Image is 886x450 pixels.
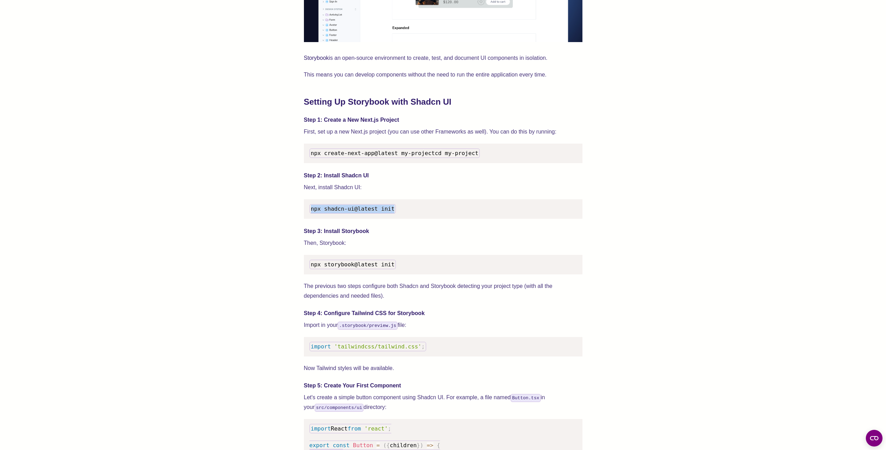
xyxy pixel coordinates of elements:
p: Now Tailwind styles will be available. [304,363,582,373]
span: React [331,425,347,432]
p: First, set up a new Next.js project (you can use other Frameworks as well). You can do this by ru... [304,127,582,137]
span: import [311,425,331,432]
h4: Step 5: Create Your First Component [304,381,582,390]
p: This means you can develop components without the need to run the entire application every time. [304,70,582,80]
h4: Step 4: Configure Tailwind CSS for Storybook [304,309,582,318]
h2: Setting Up Storybook with Shadcn UI [304,96,582,107]
span: ) [420,442,423,449]
span: { [437,442,440,449]
p: Then, Storybook: [304,238,582,248]
span: npx create-next-app@latest my-project [311,150,435,156]
span: ; [388,425,391,432]
span: from [347,425,361,432]
h4: Step 2: Install Shadcn UI [304,171,582,180]
code: src/components/ui [315,404,364,412]
span: npx storybook@latest init [311,261,395,268]
p: The previous two steps configure both Shadcn and Storybook detecting your project type (with all ... [304,281,582,301]
span: } [417,442,420,449]
code: Button.tsx [511,394,541,402]
code: .storybook/preview.js [338,322,398,330]
a: Storybook [304,55,329,61]
p: Let's create a simple button component using Shadcn UI. For example, a file named in your directory: [304,393,582,412]
span: 'react' [364,425,388,432]
span: export [309,442,330,449]
span: npx shadcn-ui@latest init [311,206,395,212]
span: import [311,343,331,350]
span: { [386,442,390,449]
h4: Step 1: Create a New Next.js Project [304,116,582,124]
span: ( [383,442,386,449]
p: is an open-source environment to create, test, and document UI components in isolation. [304,53,582,63]
p: Import in your file: [304,320,582,330]
span: ; [421,343,425,350]
span: => [427,442,433,449]
span: children [390,442,417,449]
code: cd my-project [309,148,480,158]
span: = [376,442,380,449]
span: const [333,442,350,449]
span: 'tailwindcss/tailwind.css' [334,343,421,350]
span: Button [353,442,373,449]
p: Next, install Shadcn UI: [304,183,582,192]
button: Open CMP widget [866,430,883,447]
h4: Step 3: Install Storybook [304,227,582,235]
